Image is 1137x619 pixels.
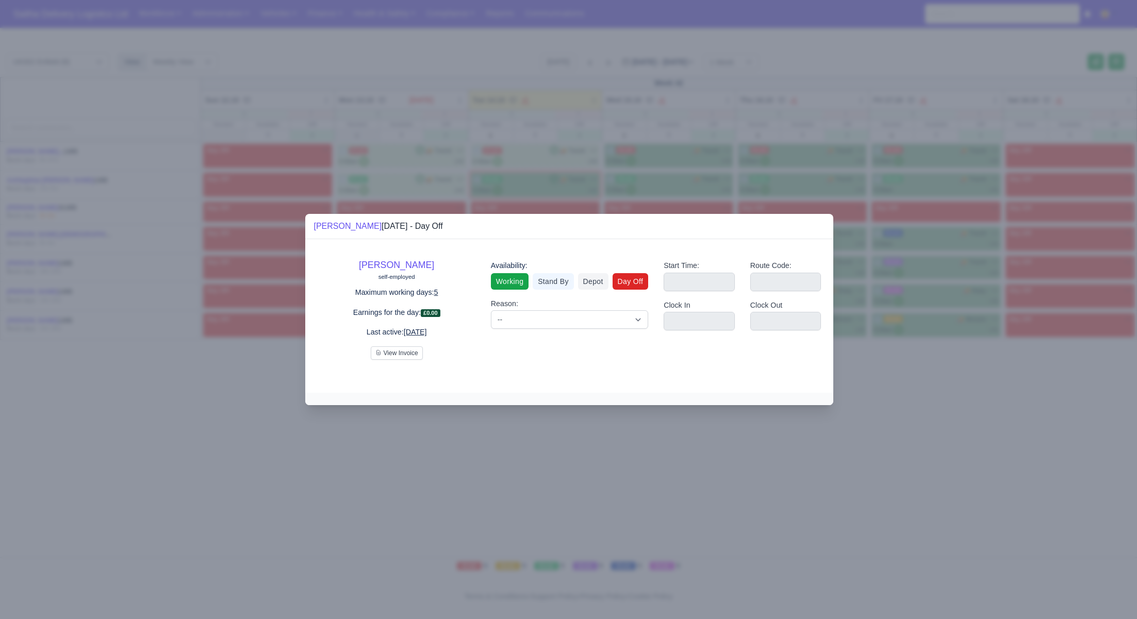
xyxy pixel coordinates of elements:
[318,287,475,298] p: Maximum working days:
[533,273,573,290] a: Stand By
[359,260,434,270] a: [PERSON_NAME]
[750,260,792,272] label: Route Code:
[314,220,442,232] div: [DATE] - Day Off
[664,299,690,311] label: Clock In
[578,273,608,290] a: Depot
[750,299,783,311] label: Clock Out
[404,328,427,336] u: [DATE]
[378,274,415,280] small: self-employed
[421,309,440,317] span: £0.00
[318,326,475,338] p: Last active:
[491,298,518,310] label: Reason:
[664,260,699,272] label: Start Time:
[371,346,423,360] button: View Invoice
[491,273,529,290] a: Working
[613,273,649,290] a: Day Off
[1085,570,1137,619] iframe: Chat Widget
[434,288,438,296] u: 5
[318,307,475,319] p: Earnings for the day:
[491,260,648,272] div: Availability:
[314,222,382,230] a: [PERSON_NAME]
